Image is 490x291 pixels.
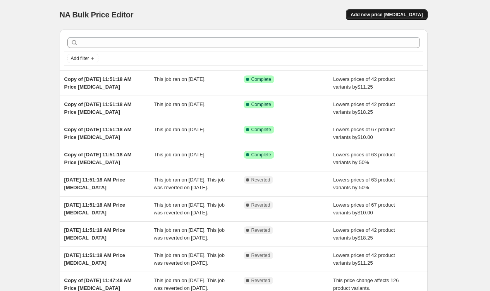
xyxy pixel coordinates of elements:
[251,101,271,108] span: Complete
[333,277,399,291] span: This price change affects 126 product variants.
[64,202,126,216] span: [DATE] 11:51:18 AM Price [MEDICAL_DATA]
[64,252,126,266] span: [DATE] 11:51:18 AM Price [MEDICAL_DATA]
[154,76,206,82] span: This job ran on [DATE].
[251,76,271,82] span: Complete
[71,55,89,62] span: Add filter
[64,127,132,140] span: Copy of [DATE] 11:51:18 AM Price [MEDICAL_DATA]
[358,84,373,90] span: $11.25
[251,177,270,183] span: Reverted
[60,10,134,19] span: NA Bulk Price Editor
[154,202,225,216] span: This job ran on [DATE]. This job was reverted on [DATE].
[154,152,206,157] span: This job ran on [DATE].
[333,152,395,165] span: Lowers prices of 63 product variants by 50%
[154,252,225,266] span: This job ran on [DATE]. This job was reverted on [DATE].
[154,177,225,190] span: This job ran on [DATE]. This job was reverted on [DATE].
[154,227,225,241] span: This job ran on [DATE]. This job was reverted on [DATE].
[251,277,270,284] span: Reverted
[251,252,270,258] span: Reverted
[333,252,395,266] span: Lowers prices of 42 product variants by
[64,227,126,241] span: [DATE] 11:51:18 AM Price [MEDICAL_DATA]
[358,210,373,216] span: $10.00
[333,76,395,90] span: Lowers prices of 42 product variants by
[333,202,395,216] span: Lowers prices of 67 product variants by
[333,227,395,241] span: Lowers prices of 42 product variants by
[333,127,395,140] span: Lowers prices of 67 product variants by
[154,101,206,107] span: This job ran on [DATE].
[333,101,395,115] span: Lowers prices of 42 product variants by
[251,127,271,133] span: Complete
[64,101,132,115] span: Copy of [DATE] 11:51:18 AM Price [MEDICAL_DATA]
[64,177,126,190] span: [DATE] 11:51:18 AM Price [MEDICAL_DATA]
[251,202,270,208] span: Reverted
[154,127,206,132] span: This job ran on [DATE].
[358,235,373,241] span: $18.25
[154,277,225,291] span: This job ran on [DATE]. This job was reverted on [DATE].
[346,9,427,20] button: Add new price [MEDICAL_DATA]
[64,277,132,291] span: Copy of [DATE] 11:47:48 AM Price [MEDICAL_DATA]
[358,260,373,266] span: $11.25
[251,227,270,233] span: Reverted
[358,109,373,115] span: $18.25
[251,152,271,158] span: Complete
[64,76,132,90] span: Copy of [DATE] 11:51:18 AM Price [MEDICAL_DATA]
[351,12,423,18] span: Add new price [MEDICAL_DATA]
[333,177,395,190] span: Lowers prices of 63 product variants by 50%
[67,54,98,63] button: Add filter
[358,134,373,140] span: $10.00
[64,152,132,165] span: Copy of [DATE] 11:51:18 AM Price [MEDICAL_DATA]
